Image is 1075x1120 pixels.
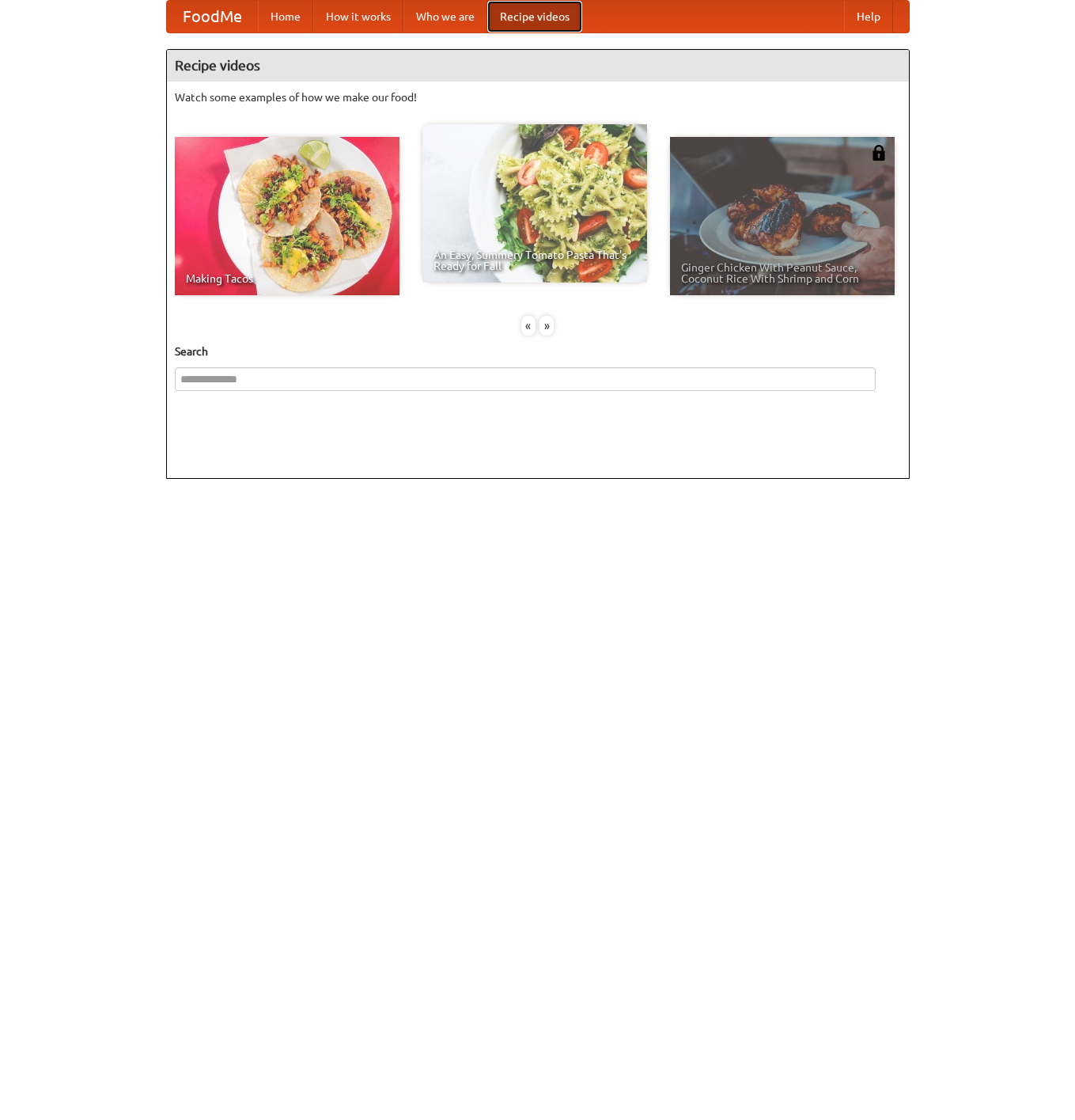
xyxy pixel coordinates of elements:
span: Making Tacos [186,273,388,284]
a: How it works [313,1,403,32]
a: FoodMe [167,1,258,32]
a: Making Tacos [175,137,399,295]
img: 483408.png [871,145,887,161]
a: An Easy, Summery Tomato Pasta That's Ready for Fall [422,124,647,283]
a: Home [258,1,313,32]
a: Help [844,1,893,32]
h5: Search [175,344,901,359]
h4: Recipe videos [167,50,909,82]
div: » [539,316,554,336]
a: Recipe videos [487,1,582,32]
span: An Easy, Summery Tomato Pasta That's Ready for Fall [433,249,636,271]
p: Watch some examples of how we make our food! [175,89,901,105]
a: Who we are [403,1,487,32]
div: « [521,316,536,336]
